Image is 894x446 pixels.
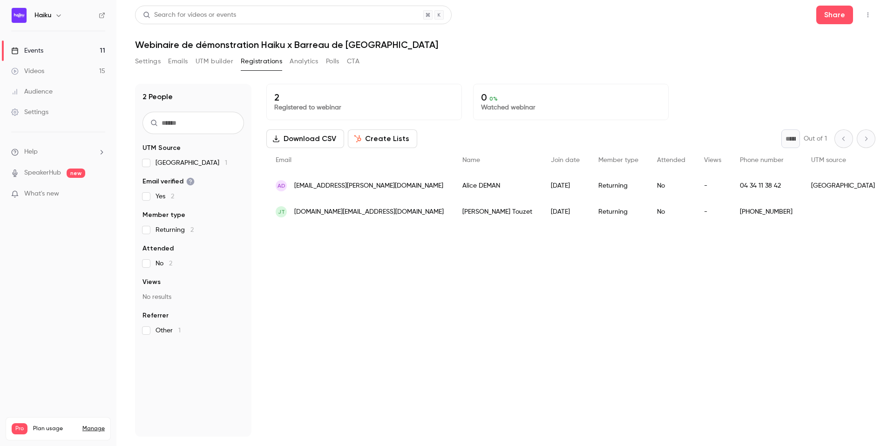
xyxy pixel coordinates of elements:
[34,11,51,20] h6: Haiku
[348,129,417,148] button: Create Lists
[12,8,27,23] img: Haiku
[276,157,291,163] span: Email
[347,54,359,69] button: CTA
[816,6,853,24] button: Share
[142,177,195,186] span: Email verified
[143,10,236,20] div: Search for videos or events
[704,157,721,163] span: Views
[274,103,454,112] p: Registered to webinar
[11,67,44,76] div: Videos
[135,39,875,50] h1: Webinaire de démonstration Haiku x Barreau de [GEOGRAPHIC_DATA]
[489,95,498,102] span: 0 %
[142,311,169,320] span: Referrer
[648,173,695,199] div: No
[453,173,542,199] div: Alice DEMAN
[598,157,638,163] span: Member type
[326,54,339,69] button: Polls
[142,91,173,102] h1: 2 People
[290,54,318,69] button: Analytics
[33,425,77,432] span: Plan usage
[82,425,105,432] a: Manage
[695,173,731,199] div: -
[168,54,188,69] button: Emails
[156,158,227,168] span: [GEOGRAPHIC_DATA]
[24,147,38,157] span: Help
[67,169,85,178] span: new
[142,292,244,302] p: No results
[156,225,194,235] span: Returning
[225,160,227,166] span: 1
[731,173,802,199] div: 04 34 11 38 42
[481,92,661,103] p: 0
[24,168,61,178] a: SpeakerHub
[266,129,344,148] button: Download CSV
[278,208,285,216] span: JT
[278,182,285,190] span: AD
[811,157,846,163] span: UTM source
[294,181,443,191] span: [EMAIL_ADDRESS][PERSON_NAME][DOMAIN_NAME]
[142,244,174,253] span: Attended
[156,326,181,335] span: Other
[171,193,174,200] span: 2
[169,260,172,267] span: 2
[156,192,174,201] span: Yes
[453,199,542,225] div: [PERSON_NAME] Touzet
[589,199,648,225] div: Returning
[274,92,454,103] p: 2
[142,143,244,335] section: facet-groups
[294,207,444,217] span: [DOMAIN_NAME][EMAIL_ADDRESS][DOMAIN_NAME]
[804,134,827,143] p: Out of 1
[657,157,685,163] span: Attended
[802,173,884,199] div: [GEOGRAPHIC_DATA]
[740,157,784,163] span: Phone number
[11,46,43,55] div: Events
[462,157,480,163] span: Name
[542,199,589,225] div: [DATE]
[731,199,802,225] div: [PHONE_NUMBER]
[542,173,589,199] div: [DATE]
[142,210,185,220] span: Member type
[12,423,27,434] span: Pro
[156,259,172,268] span: No
[11,108,48,117] div: Settings
[94,190,105,198] iframe: Noticeable Trigger
[241,54,282,69] button: Registrations
[589,173,648,199] div: Returning
[24,189,59,199] span: What's new
[648,199,695,225] div: No
[142,143,181,153] span: UTM Source
[196,54,233,69] button: UTM builder
[11,147,105,157] li: help-dropdown-opener
[551,157,580,163] span: Join date
[178,327,181,334] span: 1
[11,87,53,96] div: Audience
[190,227,194,233] span: 2
[142,277,161,287] span: Views
[695,199,731,225] div: -
[135,54,161,69] button: Settings
[481,103,661,112] p: Watched webinar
